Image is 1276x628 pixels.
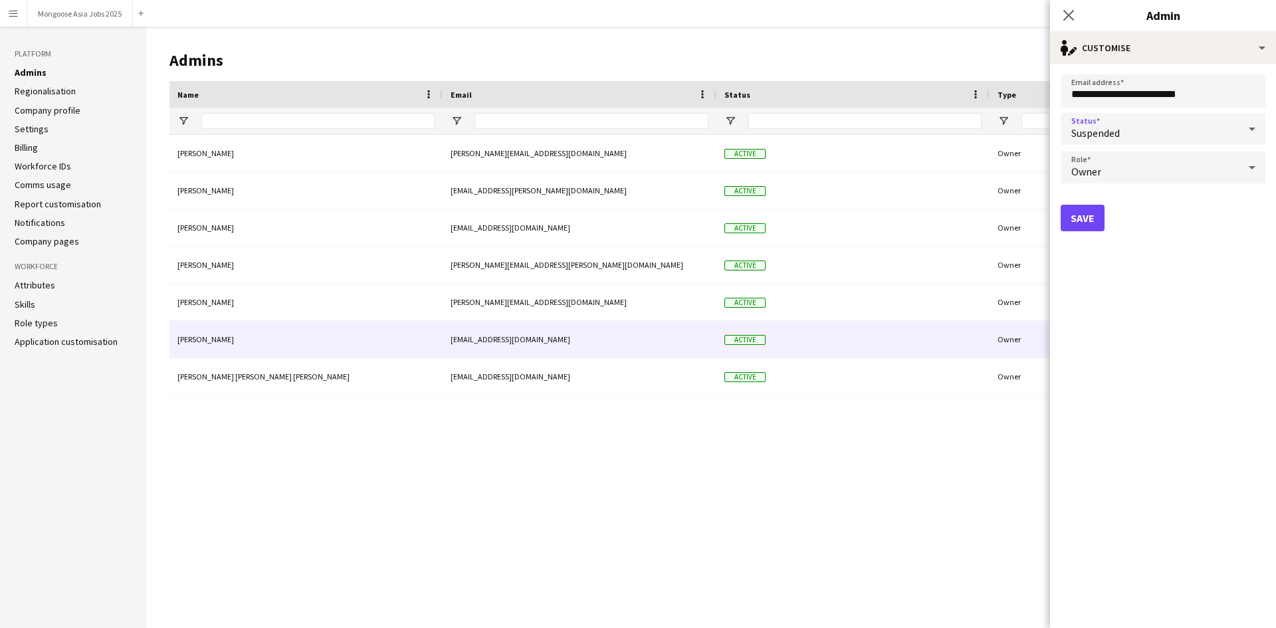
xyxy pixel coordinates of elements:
[15,123,49,135] a: Settings
[990,135,1263,171] div: Owner
[451,115,463,127] button: Open Filter Menu
[15,142,38,154] a: Billing
[724,223,766,233] span: Active
[169,284,443,320] div: [PERSON_NAME]
[15,279,55,291] a: Attributes
[443,321,716,358] div: [EMAIL_ADDRESS][DOMAIN_NAME]
[177,115,189,127] button: Open Filter Menu
[990,284,1263,320] div: Owner
[15,261,132,272] h3: Workforce
[15,179,71,191] a: Comms usage
[724,149,766,159] span: Active
[724,298,766,308] span: Active
[169,51,1153,70] h1: Admins
[1050,7,1276,24] h3: Admin
[1071,165,1101,178] span: Owner
[169,358,443,395] div: [PERSON_NAME] [PERSON_NAME] [PERSON_NAME]
[15,198,101,210] a: Report customisation
[724,90,750,100] span: Status
[990,209,1263,246] div: Owner
[443,247,716,283] div: [PERSON_NAME][EMAIL_ADDRESS][PERSON_NAME][DOMAIN_NAME]
[15,235,79,247] a: Company pages
[724,261,766,270] span: Active
[1071,126,1120,140] span: Suspended
[998,90,1016,100] span: Type
[724,115,736,127] button: Open Filter Menu
[998,115,1010,127] button: Open Filter Menu
[15,298,35,310] a: Skills
[990,321,1263,358] div: Owner
[724,335,766,345] span: Active
[990,247,1263,283] div: Owner
[169,135,443,171] div: [PERSON_NAME]
[169,209,443,246] div: [PERSON_NAME]
[169,172,443,209] div: [PERSON_NAME]
[15,217,65,229] a: Notifications
[1061,205,1105,231] button: Save
[990,172,1263,209] div: Owner
[1050,32,1276,64] div: Customise
[15,48,132,60] h3: Platform
[15,317,58,329] a: Role types
[724,372,766,382] span: Active
[201,113,435,129] input: Name Filter Input
[443,209,716,246] div: [EMAIL_ADDRESS][DOMAIN_NAME]
[169,321,443,358] div: [PERSON_NAME]
[443,135,716,171] div: [PERSON_NAME][EMAIL_ADDRESS][DOMAIN_NAME]
[15,160,71,172] a: Workforce IDs
[443,172,716,209] div: [EMAIL_ADDRESS][PERSON_NAME][DOMAIN_NAME]
[748,113,982,129] input: Status Filter Input
[443,284,716,320] div: [PERSON_NAME][EMAIL_ADDRESS][DOMAIN_NAME]
[15,66,47,78] a: Admins
[724,186,766,196] span: Active
[15,104,80,116] a: Company profile
[15,336,118,348] a: Application customisation
[443,358,716,395] div: [EMAIL_ADDRESS][DOMAIN_NAME]
[177,90,199,100] span: Name
[475,113,708,129] input: Email Filter Input
[1021,113,1255,129] input: Type Filter Input
[451,90,472,100] span: Email
[990,358,1263,395] div: Owner
[169,247,443,283] div: [PERSON_NAME]
[15,85,76,97] a: Regionalisation
[27,1,133,27] button: Mongoose Asia Jobs 2025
